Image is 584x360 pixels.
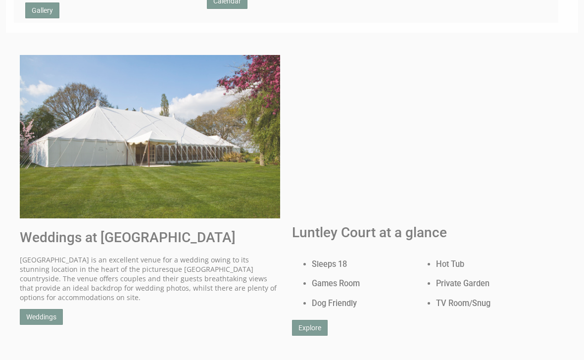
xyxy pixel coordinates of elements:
h3: Private Garden [436,278,552,289]
h1: Weddings at [GEOGRAPHIC_DATA] [20,229,280,246]
h3: TV Room/Snug [436,298,552,309]
img: Wedding_marquee.full.jpeg [20,55,280,218]
p: [GEOGRAPHIC_DATA] is an excellent venue for a wedding owing to its stunning location in the heart... [20,255,280,302]
a: Gallery [25,2,59,18]
h3: Games Room [312,278,416,289]
a: Weddings [20,309,63,325]
h3: Hot Tub [436,258,552,270]
h1: Luntley Court at a glance [292,224,552,241]
h3: Dog Friendly [312,298,416,309]
a: Explore [292,320,328,336]
h3: Sleeps 18 [312,258,416,270]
